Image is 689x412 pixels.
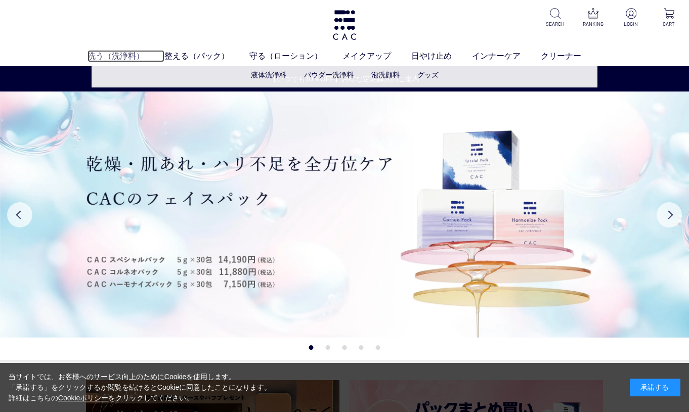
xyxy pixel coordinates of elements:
[1,74,688,84] a: 【いつでも10％OFF】お得な定期購入のご案内
[619,8,643,28] a: LOGIN
[630,379,680,396] div: 承諾する
[371,71,400,79] a: 泡洗顔料
[342,50,411,62] a: メイクアップ
[543,8,568,28] a: SEARCH
[58,394,109,402] a: Cookieポリシー
[417,71,439,79] a: グッズ
[251,71,286,79] a: 液体洗浄料
[543,20,568,28] p: SEARCH
[342,345,347,350] button: 3 of 5
[88,50,164,62] a: 洗う（洗浄料）
[581,20,605,28] p: RANKING
[309,345,314,350] button: 1 of 5
[9,372,272,403] div: 当サイトでは、お客様へのサービス向上のためにCookieを使用します。 「承諾する」をクリックするか閲覧を続けるとCookieに同意したことになります。 詳細はこちらの をクリックしてください。
[581,8,605,28] a: RANKING
[7,202,32,227] button: Previous
[657,202,682,227] button: Next
[304,71,354,79] a: パウダー洗浄料
[657,8,681,28] a: CART
[657,20,681,28] p: CART
[331,10,358,40] img: logo
[541,50,601,62] a: クリーナー
[249,50,342,62] a: 守る（ローション）
[359,345,364,350] button: 4 of 5
[619,20,643,28] p: LOGIN
[326,345,330,350] button: 2 of 5
[411,50,472,62] a: 日やけ止め
[164,50,249,62] a: 整える（パック）
[376,345,380,350] button: 5 of 5
[472,50,541,62] a: インナーケア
